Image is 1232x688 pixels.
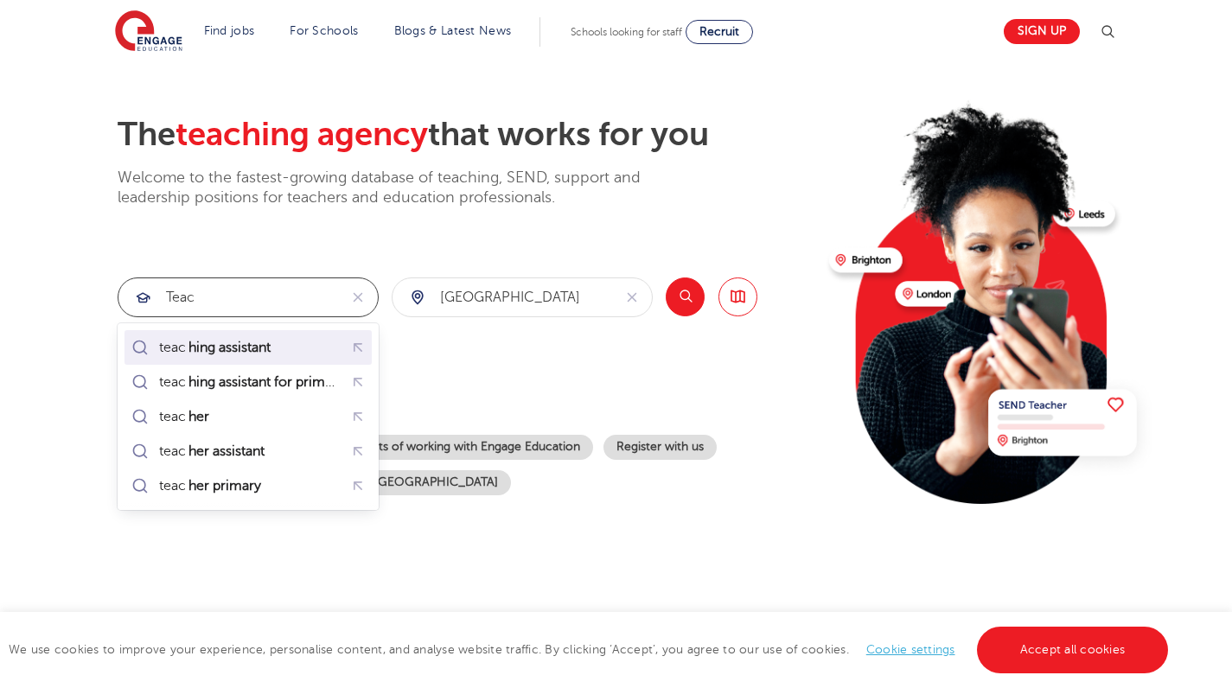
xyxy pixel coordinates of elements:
[118,278,338,316] input: Submit
[345,404,372,430] button: Fill query with "teacher"
[176,116,428,153] span: teaching agency
[159,408,212,425] div: teac
[338,278,378,316] button: Clear
[345,473,372,500] button: Fill query with "teacher primary"
[159,477,264,494] div: teac
[159,373,339,391] div: teac
[290,24,358,37] a: For Schools
[345,369,372,396] button: Fill query with "teaching assistant for primary"
[330,435,593,460] a: Benefits of working with Engage Education
[571,26,682,38] span: Schools looking for staff
[186,337,273,358] mark: hing assistant
[603,435,717,460] a: Register with us
[612,278,652,316] button: Clear
[392,277,653,317] div: Submit
[118,277,379,317] div: Submit
[118,386,815,417] p: Trending searches
[186,475,264,496] mark: her primary
[345,334,372,361] button: Fill query with "teaching assistant"
[159,339,273,356] div: teac
[118,168,688,208] p: Welcome to the fastest-growing database of teaching, SEND, support and leadership positions for t...
[977,627,1169,673] a: Accept all cookies
[115,10,182,54] img: Engage Education
[699,25,739,38] span: Recruit
[159,443,267,460] div: teac
[394,24,512,37] a: Blogs & Latest News
[686,20,753,44] a: Recruit
[204,24,255,37] a: Find jobs
[186,406,212,427] mark: her
[866,643,955,656] a: Cookie settings
[666,277,705,316] button: Search
[393,278,612,316] input: Submit
[118,115,815,155] h2: The that works for you
[124,330,372,503] ul: Submit
[1004,19,1080,44] a: Sign up
[345,438,372,465] button: Fill query with "teacher assistant"
[9,643,1172,656] span: We use cookies to improve your experience, personalise content, and analyse website traffic. By c...
[186,372,347,392] mark: hing assistant for primary
[186,441,267,462] mark: her assistant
